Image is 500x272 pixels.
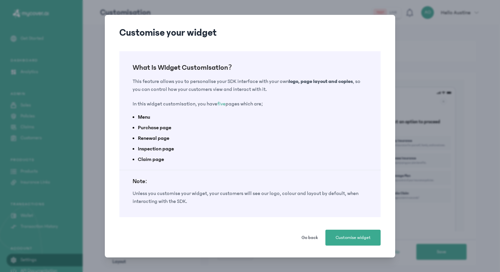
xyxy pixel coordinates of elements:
h5: Note: [133,177,367,186]
span: five [217,101,226,107]
h2: What is Widget Customisation? [133,63,367,72]
b: logo, page layout and copies [289,78,353,84]
li: Claim page [138,155,362,163]
button: Customise widget [325,230,381,246]
p: This feature allows you to personalise your SDK interface with your own , so you can control how ... [133,77,367,93]
span: Go back [302,234,318,241]
button: Go back [296,230,323,246]
li: Menu [138,113,362,121]
li: Renewal page [138,134,362,142]
h3: Customise your widget [119,27,381,39]
span: Customise widget [336,234,371,241]
p: Unless you customise your widget, your customers will see our logo, colour and layout by default,... [133,189,367,205]
li: Purchase page [138,124,362,132]
p: In this widget customisation, you have pages which are; [133,100,367,108]
li: Inspection page [138,145,362,153]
